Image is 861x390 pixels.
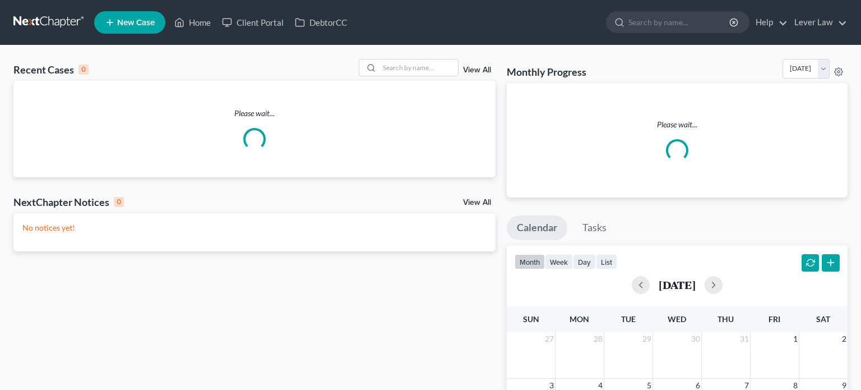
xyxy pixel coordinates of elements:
[507,65,586,79] h3: Monthly Progress
[216,12,289,33] a: Client Portal
[668,314,686,324] span: Wed
[379,59,458,76] input: Search by name...
[545,254,573,269] button: week
[792,332,799,346] span: 1
[507,215,567,240] a: Calendar
[628,12,731,33] input: Search by name...
[515,254,545,269] button: month
[816,314,830,324] span: Sat
[596,254,617,269] button: list
[13,63,89,76] div: Recent Cases
[13,108,496,119] p: Please wait...
[114,197,124,207] div: 0
[789,12,847,33] a: Lever Law
[78,65,89,75] div: 0
[739,332,750,346] span: 31
[690,332,701,346] span: 30
[750,12,788,33] a: Help
[570,314,589,324] span: Mon
[463,199,491,207] a: View All
[516,119,839,130] p: Please wait...
[621,314,636,324] span: Tue
[22,222,487,233] p: No notices yet!
[169,12,216,33] a: Home
[544,332,555,346] span: 27
[572,215,617,240] a: Tasks
[841,332,848,346] span: 2
[289,12,353,33] a: DebtorCC
[463,66,491,74] a: View All
[13,195,124,209] div: NextChapter Notices
[769,314,780,324] span: Fri
[659,279,696,291] h2: [DATE]
[592,332,604,346] span: 28
[717,314,734,324] span: Thu
[117,19,155,27] span: New Case
[523,314,539,324] span: Sun
[641,332,652,346] span: 29
[573,254,596,269] button: day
